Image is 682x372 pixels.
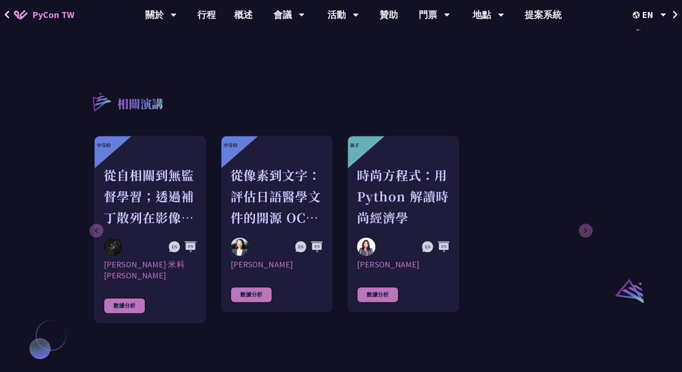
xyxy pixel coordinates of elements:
[357,166,449,226] font: 時尚方程式：用 Python 解讀時尚經濟學
[79,79,124,124] img: r3.8d01567.svg
[357,259,419,270] font: [PERSON_NAME]
[113,302,136,309] font: 數據分析
[104,259,185,281] font: [PERSON_NAME]·米科[PERSON_NAME]
[197,9,216,20] font: 行程
[473,9,491,20] font: 地點
[350,142,359,148] font: 新手
[380,9,398,20] font: 贊助
[231,166,321,248] font: 從像素到文字：評估日語醫學文件的開源 OCR 模型
[327,9,346,20] font: 活動
[32,9,74,20] font: PyCon TW
[97,142,111,148] font: 中等的
[347,136,459,312] a: 新手 時尚方程式：用 Python 解讀時尚經濟學 尚塔爾·皮諾 [PERSON_NAME] 數據分析
[221,136,333,312] a: 中等的 從像素到文字：評估日語醫學文件的開源 OCR 模型 王兵 [PERSON_NAME] 數據分析
[633,12,642,18] img: 區域設定圖標
[104,237,122,256] img: 大衛·米科拉斯
[94,136,206,323] a: 中等的 從自相關到無監督學習；透過補丁散列在影像中搜尋非週期平鋪（準晶體）。 大衛·米科拉斯 [PERSON_NAME]·米科[PERSON_NAME] 數據分析
[145,9,164,20] font: 關於
[234,9,253,20] font: 概述
[5,3,83,26] a: PyCon TW
[117,95,163,112] font: 相關演講
[273,9,292,20] font: 會議
[525,9,562,20] font: 提案系統
[240,291,262,298] font: 數據分析
[104,166,194,269] font: 從自相關到無監督學習；透過補丁散列在影像中搜尋非週期平鋪（準晶體）。
[14,10,28,19] img: PyCon TW 2025 首頁圖標
[231,237,249,256] img: 王兵
[231,259,293,270] font: [PERSON_NAME]
[367,291,389,298] font: 數據分析
[419,9,437,20] font: 門票
[224,142,237,148] font: 中等的
[357,237,375,256] img: 尚塔爾·皮諾
[642,9,653,20] font: EN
